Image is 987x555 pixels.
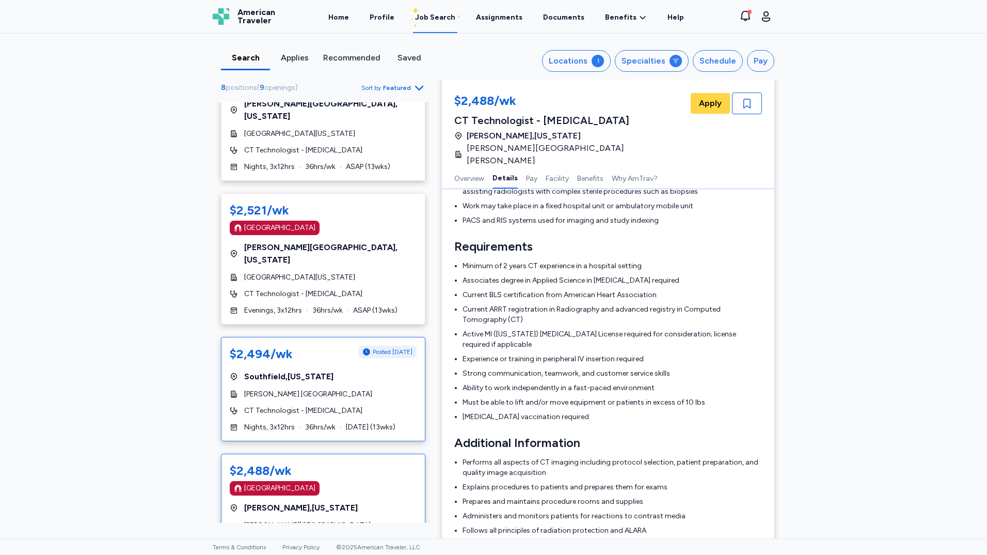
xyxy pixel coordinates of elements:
button: Pay [526,167,537,189]
li: Performs all aspects of CT imaging including protocol selection, patient preparation, and quality... [463,457,762,478]
button: Facility [546,167,569,189]
div: Search [225,52,266,64]
div: $2,488/wk [454,92,689,111]
button: Schedule [693,50,743,72]
li: Current ARRT registration in Radiography and advanced registry in Computed Tomography (CT) [463,304,762,325]
li: Prepares and maintains procedure rooms and supplies [463,497,762,507]
div: Schedule [699,55,736,67]
button: Pay [747,50,774,72]
div: Recommended [323,52,380,64]
span: 36 hrs/wk [305,422,336,433]
div: CT Technologist - [MEDICAL_DATA] [454,113,689,128]
div: ( ) [221,83,302,93]
div: [GEOGRAPHIC_DATA] [244,483,315,494]
div: Saved [389,52,429,64]
li: Administers and monitors patients for reactions to contrast media [463,511,762,521]
button: Overview [454,167,484,189]
span: positions [226,83,257,92]
span: 36 hrs/wk [305,162,336,172]
a: Privacy Policy [282,544,320,551]
li: Active MI ([US_STATE]) [MEDICAL_DATA] License required for consideration; license required if app... [463,329,762,350]
h3: Additional Information [454,435,762,451]
div: Job Search [415,12,455,23]
span: Featured [383,84,411,92]
span: 9 [260,83,264,92]
li: Work may take place in a fixed hospital unit or ambulatory mobile unit [463,201,762,211]
span: CT Technologist - [MEDICAL_DATA] [244,406,362,416]
span: Nights, 3x12hrs [244,422,295,433]
button: Details [492,167,518,189]
li: Ability to work independently in a fast-paced environment [463,383,762,393]
div: $2,521/wk [230,202,289,219]
span: ASAP ( 13 wks) [353,305,397,316]
div: [GEOGRAPHIC_DATA] [244,223,315,233]
span: [DATE] ( 13 wks) [346,422,395,433]
img: Logo [213,8,229,25]
button: Benefits [577,167,603,189]
button: Sort byFeatured [361,82,425,94]
span: Sort by [361,84,381,92]
li: [MEDICAL_DATA] vaccination required [463,412,762,422]
div: Specialties [622,55,665,67]
span: [PERSON_NAME][GEOGRAPHIC_DATA] , [US_STATE] [244,98,417,122]
span: ASAP ( 13 wks) [346,162,390,172]
li: Experience or training in peripheral IV insertion required [463,354,762,364]
span: [GEOGRAPHIC_DATA][US_STATE] [244,272,355,283]
a: Job Search [413,1,457,33]
li: Must be able to lift and/or move equipment or patients in excess of 10 lbs [463,397,762,408]
span: © 2025 American Traveler, LLC [336,544,420,551]
li: Current BLS certification from American Heart Association [463,290,762,300]
span: [PERSON_NAME][GEOGRAPHIC_DATA][PERSON_NAME] [467,142,682,167]
li: Minimum of 2 years CT experience in a hospital setting [463,261,762,271]
span: [PERSON_NAME][GEOGRAPHIC_DATA][PERSON_NAME] [244,520,417,541]
span: Apply [699,97,722,110]
span: 8 [221,83,226,92]
a: Benefits [605,12,647,23]
li: Follows all principles of radiation protection and ALARA [463,526,762,536]
li: PACS and RIS systems used for imaging and study indexing [463,215,762,226]
span: Southfield , [US_STATE] [244,371,333,383]
button: Why AmTrav? [612,167,658,189]
span: Nights, 3x12hrs [244,162,295,172]
span: CT Technologist - [MEDICAL_DATA] [244,145,362,156]
span: Posted [DATE] [373,348,412,356]
li: Explains procedures to patients and prepares them for exams [463,482,762,492]
h3: Requirements [454,238,762,255]
li: Associates degree in Applied Science in [MEDICAL_DATA] required [463,275,762,286]
span: Benefits [605,12,636,23]
div: Applies [274,52,315,64]
span: [GEOGRAPHIC_DATA][US_STATE] [244,129,355,139]
div: $2,494/wk [230,346,293,362]
span: Evenings, 3x12hrs [244,305,302,316]
span: American Traveler [237,8,275,25]
button: Apply [691,93,730,114]
div: Locations [549,55,587,67]
span: [PERSON_NAME] [GEOGRAPHIC_DATA] [244,389,372,399]
span: [PERSON_NAME] , [US_STATE] [467,130,581,142]
li: Strong communication, teamwork, and customer service skills [463,368,762,379]
span: 36 hrs/wk [312,305,343,316]
div: Pay [754,55,768,67]
div: $2,488/wk [230,463,292,479]
span: [PERSON_NAME] , [US_STATE] [244,502,358,514]
span: CT Technologist - [MEDICAL_DATA] [244,289,362,299]
div: 1 [592,55,604,67]
span: openings [264,83,295,92]
button: Specialties [615,50,689,72]
button: Locations1 [542,50,611,72]
span: [PERSON_NAME][GEOGRAPHIC_DATA] , [US_STATE] [244,241,417,266]
a: Terms & Conditions [213,544,266,551]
